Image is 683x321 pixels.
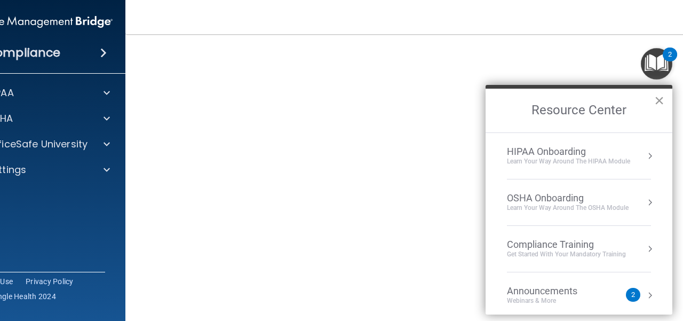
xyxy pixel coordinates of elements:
[668,54,672,68] div: 2
[507,296,599,306] div: Webinars & More
[507,203,629,213] div: Learn your way around the OSHA module
[654,92,664,109] button: Close
[507,146,630,158] div: HIPAA Onboarding
[507,239,626,250] div: Compliance Training
[507,157,630,166] div: Learn Your Way around the HIPAA module
[641,48,672,80] button: Open Resource Center, 2 new notifications
[507,285,599,297] div: Announcements
[486,89,672,132] h2: Resource Center
[486,85,672,315] div: Resource Center
[26,276,74,287] a: Privacy Policy
[507,250,626,259] div: Get Started with your mandatory training
[507,192,629,204] div: OSHA Onboarding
